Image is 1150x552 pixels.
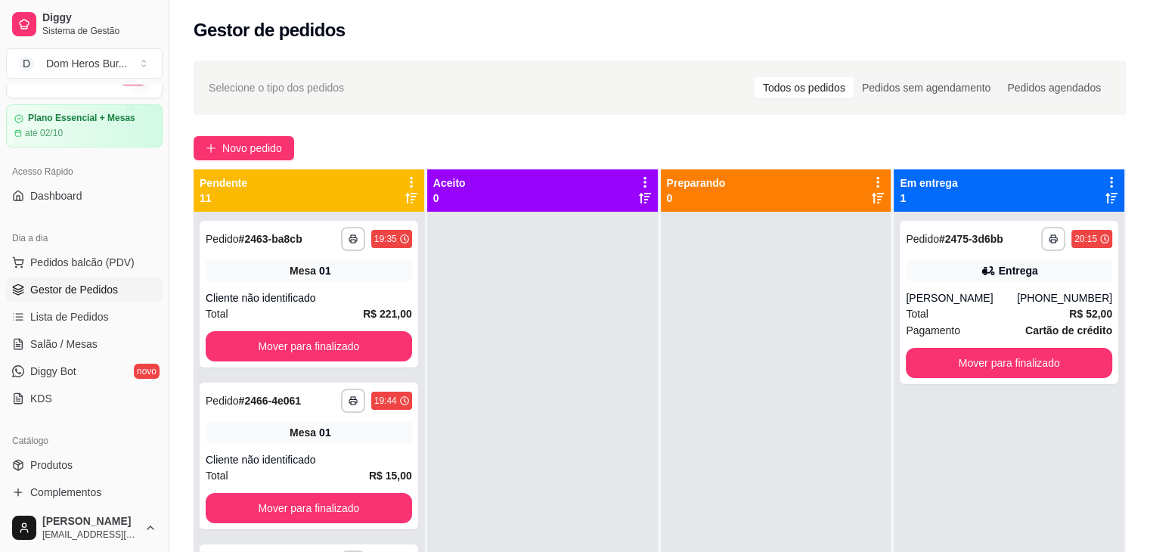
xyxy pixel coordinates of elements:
[906,322,960,339] span: Pagamento
[206,395,239,407] span: Pedido
[30,255,135,270] span: Pedidos balcão (PDV)
[290,263,316,278] span: Mesa
[6,226,163,250] div: Dia a dia
[667,175,726,191] p: Preparando
[6,386,163,411] a: KDS
[999,77,1109,98] div: Pedidos agendados
[6,359,163,383] a: Diggy Botnovo
[433,175,466,191] p: Aceito
[42,529,138,541] span: [EMAIL_ADDRESS][DOMAIN_NAME]
[209,79,344,96] span: Selecione o tipo dos pedidos
[6,480,163,504] a: Complementos
[42,515,138,529] span: [PERSON_NAME]
[6,6,163,42] a: DiggySistema de Gestão
[369,470,412,482] strong: R$ 15,00
[900,175,957,191] p: Em entrega
[6,453,163,477] a: Produtos
[363,308,412,320] strong: R$ 221,00
[222,140,282,157] span: Novo pedido
[6,510,163,546] button: [PERSON_NAME][EMAIL_ADDRESS][DOMAIN_NAME]
[290,425,316,440] span: Mesa
[46,56,127,71] div: Dom Heros Bur ...
[30,336,98,352] span: Salão / Mesas
[19,56,34,71] span: D
[667,191,726,206] p: 0
[30,391,52,406] span: KDS
[906,305,928,322] span: Total
[30,282,118,297] span: Gestor de Pedidos
[30,188,82,203] span: Dashboard
[42,11,157,25] span: Diggy
[374,395,397,407] div: 19:44
[206,331,412,361] button: Mover para finalizado
[30,309,109,324] span: Lista de Pedidos
[6,429,163,453] div: Catálogo
[206,452,412,467] div: Cliente não identificado
[30,457,73,473] span: Produtos
[6,332,163,356] a: Salão / Mesas
[194,136,294,160] button: Novo pedido
[206,290,412,305] div: Cliente não identificado
[319,263,331,278] div: 01
[939,233,1003,245] strong: # 2475-3d6bb
[25,127,63,139] article: até 02/10
[42,25,157,37] span: Sistema de Gestão
[206,493,412,523] button: Mover para finalizado
[6,160,163,184] div: Acesso Rápido
[239,395,302,407] strong: # 2466-4e061
[30,364,76,379] span: Diggy Bot
[1017,290,1112,305] div: [PHONE_NUMBER]
[755,77,854,98] div: Todos os pedidos
[1074,233,1097,245] div: 20:15
[374,233,397,245] div: 19:35
[1069,308,1112,320] strong: R$ 52,00
[906,348,1112,378] button: Mover para finalizado
[206,467,228,484] span: Total
[206,233,239,245] span: Pedido
[900,191,957,206] p: 1
[28,113,135,124] article: Plano Essencial + Mesas
[206,305,228,322] span: Total
[206,143,216,154] span: plus
[6,250,163,274] button: Pedidos balcão (PDV)
[319,425,331,440] div: 01
[854,77,999,98] div: Pedidos sem agendamento
[200,175,247,191] p: Pendente
[906,290,1017,305] div: [PERSON_NAME]
[6,305,163,329] a: Lista de Pedidos
[239,233,302,245] strong: # 2463-ba8cb
[6,184,163,208] a: Dashboard
[200,191,247,206] p: 11
[6,48,163,79] button: Select a team
[999,263,1038,278] div: Entrega
[433,191,466,206] p: 0
[906,233,939,245] span: Pedido
[1025,324,1112,336] strong: Cartão de crédito
[194,18,346,42] h2: Gestor de pedidos
[6,278,163,302] a: Gestor de Pedidos
[30,485,101,500] span: Complementos
[6,104,163,147] a: Plano Essencial + Mesasaté 02/10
